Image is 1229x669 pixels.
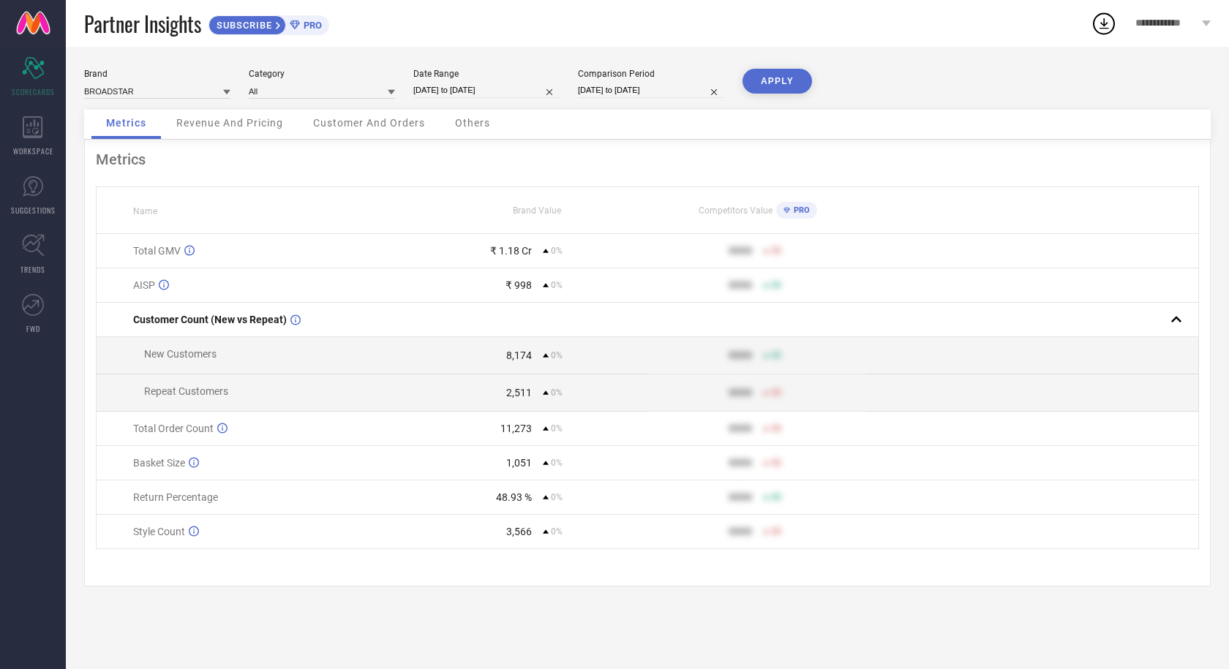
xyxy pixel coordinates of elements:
[133,314,287,325] span: Customer Count (New vs Repeat)
[208,12,329,35] a: SUBSCRIBEPRO
[506,457,532,469] div: 1,051
[249,69,395,79] div: Category
[413,83,560,98] input: Select date range
[699,205,773,216] span: Competitors Value
[313,117,425,129] span: Customer And Orders
[144,348,217,360] span: New Customers
[106,117,146,129] span: Metrics
[490,245,532,257] div: ₹ 1.18 Cr
[133,245,181,257] span: Total GMV
[26,323,40,334] span: FWD
[578,83,724,98] input: Select comparison period
[790,205,810,215] span: PRO
[133,423,214,434] span: Total Order Count
[133,491,218,503] span: Return Percentage
[729,457,752,469] div: 9999
[729,279,752,291] div: 9999
[506,526,532,537] div: 3,566
[455,117,490,129] span: Others
[96,151,1199,168] div: Metrics
[513,205,561,216] span: Brand Value
[551,526,563,537] span: 0%
[20,264,45,275] span: TRENDS
[496,491,532,503] div: 48.93 %
[771,388,781,398] span: 50
[133,526,185,537] span: Style Count
[300,20,322,31] span: PRO
[771,526,781,537] span: 50
[771,423,781,434] span: 50
[500,423,532,434] div: 11,273
[505,279,532,291] div: ₹ 998
[551,423,563,434] span: 0%
[551,458,563,468] span: 0%
[771,246,781,256] span: 50
[729,245,752,257] div: 9999
[551,492,563,502] span: 0%
[506,387,532,398] div: 2,511
[84,69,230,79] div: Brand
[84,9,201,39] span: Partner Insights
[771,280,781,290] span: 50
[176,117,283,129] span: Revenue And Pricing
[11,205,56,216] span: SUGGESTIONS
[506,349,532,361] div: 8,174
[1091,10,1117,37] div: Open download list
[413,69,560,79] div: Date Range
[729,387,752,398] div: 9999
[144,385,228,397] span: Repeat Customers
[743,69,812,94] button: APPLY
[729,349,752,361] div: 9999
[551,388,563,398] span: 0%
[13,145,53,156] span: WORKSPACE
[729,423,752,434] div: 9999
[578,69,724,79] div: Comparison Period
[133,279,155,291] span: AISP
[729,526,752,537] div: 9999
[771,458,781,468] span: 50
[771,492,781,502] span: 50
[729,491,752,503] div: 9999
[133,457,185,469] span: Basket Size
[551,246,563,256] span: 0%
[12,86,55,97] span: SCORECARDS
[209,20,276,31] span: SUBSCRIBE
[133,206,157,216] span: Name
[551,350,563,360] span: 0%
[551,280,563,290] span: 0%
[771,350,781,360] span: 50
